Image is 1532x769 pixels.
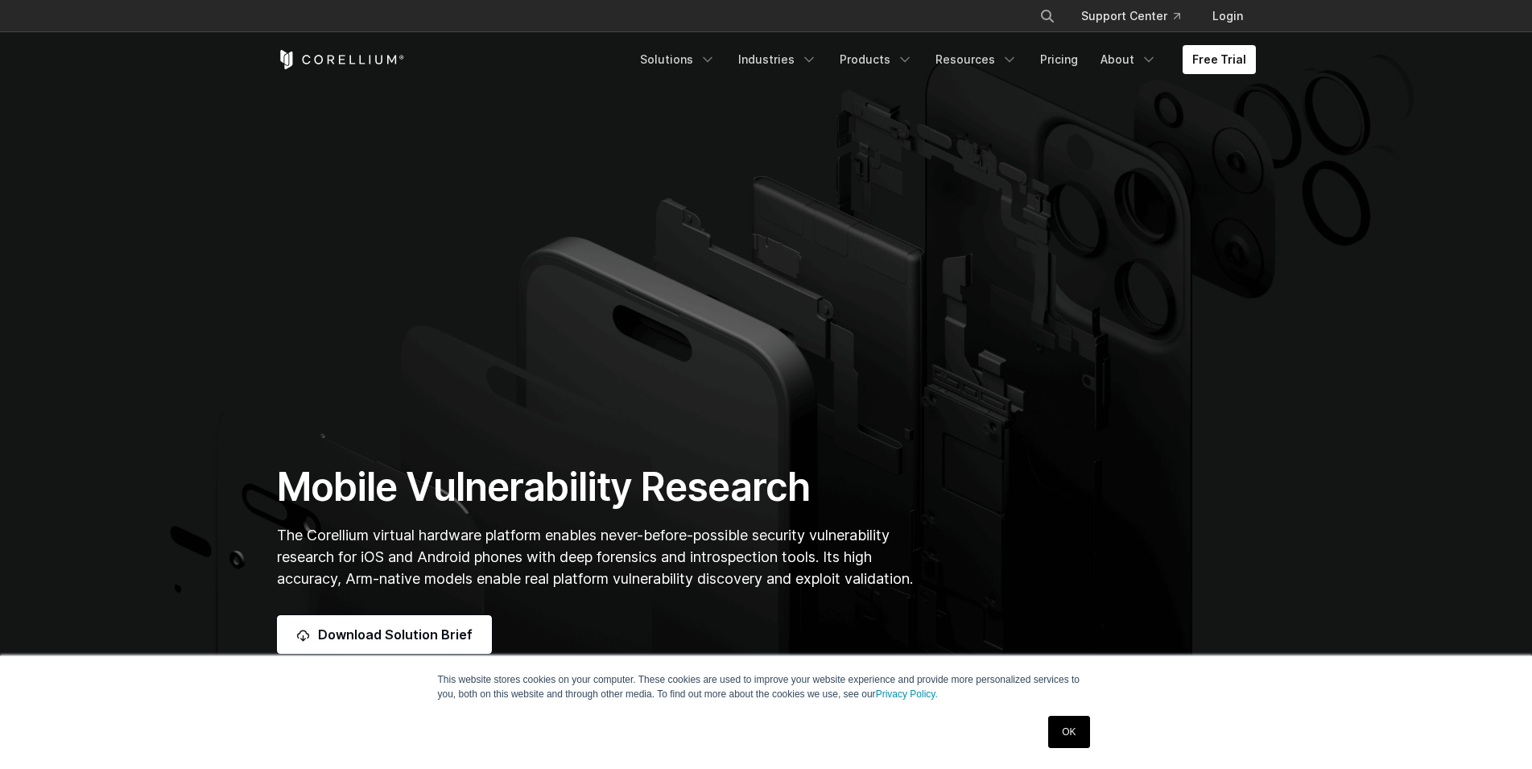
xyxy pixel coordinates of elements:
span: The Corellium virtual hardware platform enables never-before-possible security vulnerability rese... [277,527,913,587]
button: Search [1033,2,1062,31]
span: Download Solution Brief [318,625,473,644]
a: Free Trial [1183,45,1256,74]
a: Corellium Home [277,50,405,69]
a: Solutions [630,45,725,74]
h1: Mobile Vulnerability Research [277,463,919,511]
a: Products [830,45,923,74]
a: Resources [926,45,1027,74]
div: Navigation Menu [1020,2,1256,31]
a: OK [1048,716,1089,748]
a: Pricing [1030,45,1088,74]
p: This website stores cookies on your computer. These cookies are used to improve your website expe... [438,672,1095,701]
a: Download Solution Brief [277,615,492,654]
a: Login [1200,2,1256,31]
a: Support Center [1068,2,1193,31]
a: Industries [729,45,827,74]
a: Privacy Policy. [876,688,938,700]
a: About [1091,45,1167,74]
div: Navigation Menu [630,45,1256,74]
